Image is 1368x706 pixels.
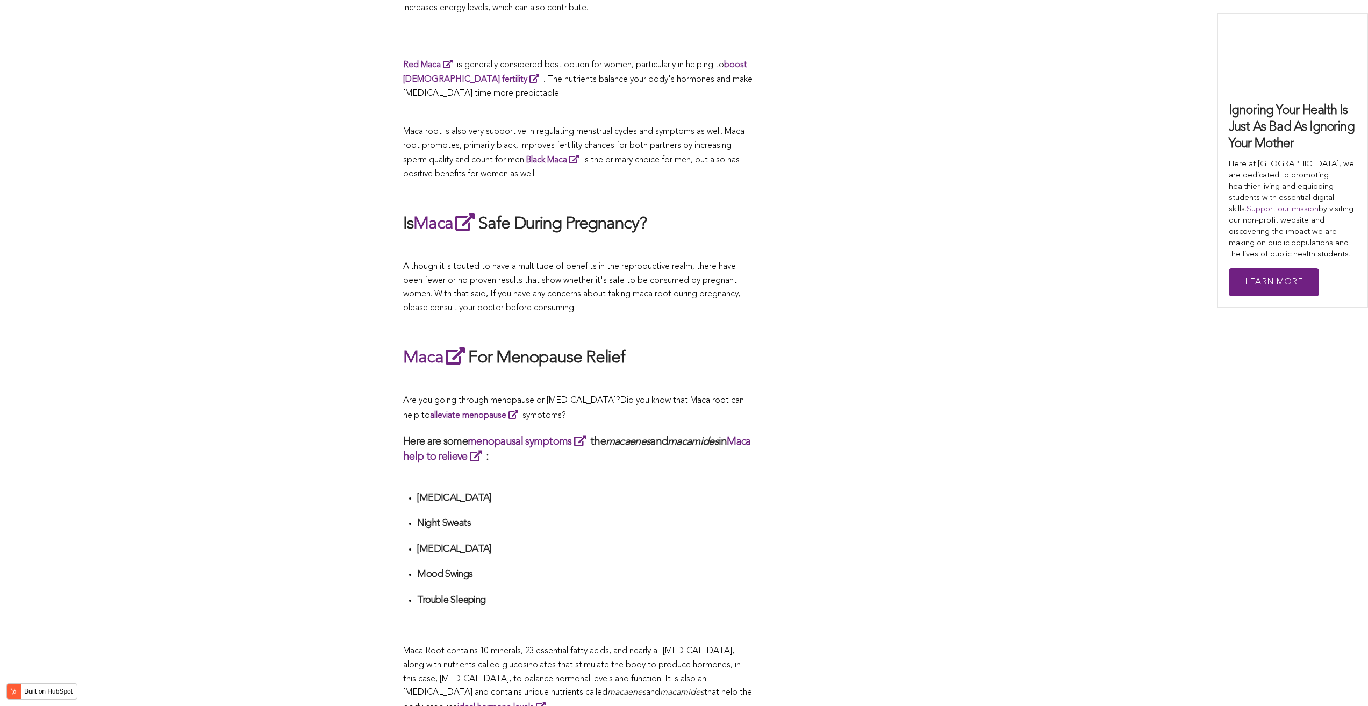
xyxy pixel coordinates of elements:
h3: Here are some the and in : [403,434,753,464]
h4: [MEDICAL_DATA] [417,543,753,555]
a: menopausal symptoms [468,437,590,447]
strong: Black Maca [526,156,567,165]
img: HubSpot sprocket logo [7,685,20,698]
a: Maca [413,216,478,233]
em: macaenes [606,437,650,447]
label: Built on HubSpot [20,684,77,698]
a: Learn More [1229,268,1319,297]
a: alleviate menopause [430,411,522,420]
h2: For Menopause Relief [403,345,753,370]
h2: Is Safe During Pregnancy? [403,211,753,236]
span: Are you going through menopause or [MEDICAL_DATA]? [403,396,620,405]
span: Maca root is also very supportive in regulating menstrual cycles and symptoms as well. Maca root ... [403,127,744,179]
span: macaenes [607,688,646,697]
em: macamides [668,437,719,447]
a: Maca help to relieve [403,437,751,462]
span: macamides [660,688,704,697]
h4: Trouble Sleeping [417,594,753,607]
span: Maca Root contains 10 minerals, 23 essential fatty acids, and nearly all [MEDICAL_DATA], along wi... [403,647,741,697]
iframe: Chat Widget [1314,654,1368,706]
strong: Red Maca [403,61,441,69]
span: and [646,688,660,697]
a: Red Maca [403,61,457,69]
span: is generally considered best option for women, particularly in helping to . The nutrients balance... [403,61,753,98]
button: Built on HubSpot [6,683,77,700]
h4: Mood Swings [417,568,753,581]
span: Although it's touted to have a multitude of benefits in the reproductive realm, there have been f... [403,262,740,312]
a: Maca [403,350,468,367]
a: Black Maca [526,156,583,165]
h4: Night Sweats [417,517,753,530]
h4: [MEDICAL_DATA] [417,492,753,504]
